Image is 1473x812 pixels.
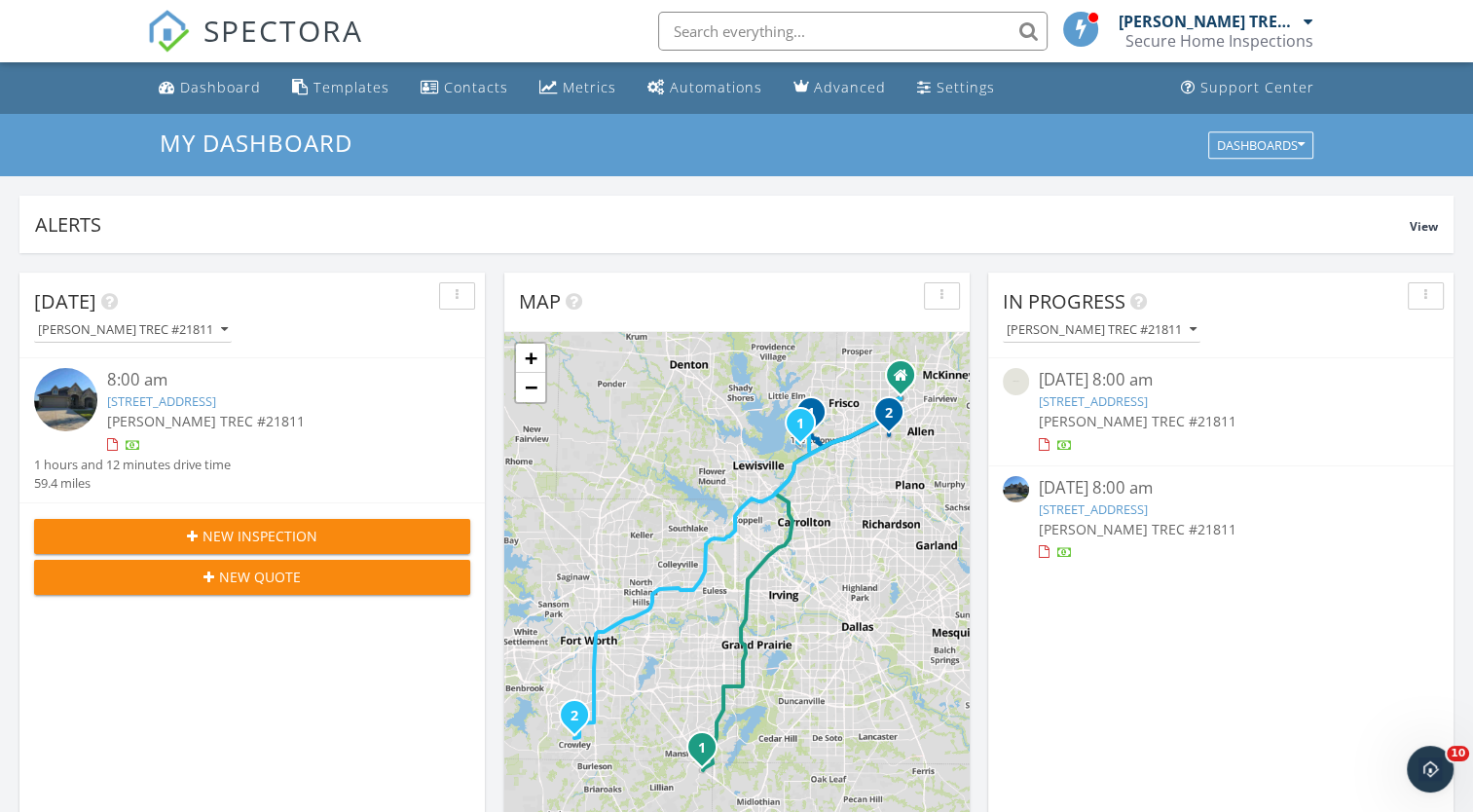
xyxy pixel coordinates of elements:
[909,70,1003,106] a: Settings
[702,747,714,758] div: 1901 Windsor Ter, Venus, TX 76084
[284,70,397,106] a: Templates
[698,742,706,756] i: 1
[786,70,894,106] a: Advanced
[1407,746,1454,793] iframe: Intercom live chat
[1039,368,1402,392] div: [DATE] 8:00 am
[1039,500,1148,518] a: [STREET_ADDRESS]
[519,288,561,314] span: Map
[107,412,305,430] span: [PERSON_NAME] TREC #21811
[1217,138,1305,152] div: Dashboards
[1200,78,1314,96] div: Support Center
[1007,323,1197,337] div: [PERSON_NAME] TREC #21811
[563,78,616,96] div: Metrics
[1447,746,1469,761] span: 10
[180,78,261,96] div: Dashboard
[34,317,232,344] button: [PERSON_NAME] TREC #21811
[1039,412,1236,430] span: [PERSON_NAME] TREC #21811
[107,368,434,392] div: 8:00 am
[1003,317,1200,344] button: [PERSON_NAME] TREC #21811
[34,560,470,595] button: New Quote
[1410,218,1438,235] span: View
[313,78,389,96] div: Templates
[203,526,317,546] span: New Inspection
[937,78,995,96] div: Settings
[807,407,815,421] i: 1
[1039,476,1402,500] div: [DATE] 8:00 am
[34,368,470,493] a: 8:00 am [STREET_ADDRESS] [PERSON_NAME] TREC #21811 1 hours and 12 minutes drive time 59.4 miles
[574,715,586,726] div: 1008 Monarch Ave, Crowley, TX 76036
[151,70,269,106] a: Dashboard
[34,474,231,493] div: 59.4 miles
[160,127,352,159] span: My Dashboard
[670,78,762,96] div: Automations
[34,288,96,314] span: [DATE]
[1119,12,1299,31] div: [PERSON_NAME] TREC #21811
[1208,131,1313,159] button: Dashboards
[516,344,545,373] a: Zoom in
[413,70,516,106] a: Contacts
[516,373,545,402] a: Zoom out
[571,710,578,723] i: 2
[34,456,231,474] div: 1 hours and 12 minutes drive time
[532,70,624,106] a: Metrics
[34,519,470,554] button: New Inspection
[35,211,1410,238] div: Alerts
[1039,392,1148,410] a: [STREET_ADDRESS]
[814,78,886,96] div: Advanced
[444,78,508,96] div: Contacts
[1003,368,1029,394] img: streetview
[889,412,901,424] div: 2029 Greenfield Ln, Allen, TX 75013
[796,418,804,431] i: 1
[1003,288,1125,314] span: In Progress
[1003,476,1439,563] a: [DATE] 8:00 am [STREET_ADDRESS] [PERSON_NAME] TREC #21811
[800,423,812,434] div: 612 DAMSEL KIRRA ST,, Lewisville, TX 75056
[147,26,363,67] a: SPECTORA
[1173,70,1322,106] a: Support Center
[1003,368,1439,455] a: [DATE] 8:00 am [STREET_ADDRESS] [PERSON_NAME] TREC #21811
[811,412,823,424] div: 4913 N Colony Blvd, The Colony, TX 75056
[885,407,893,421] i: 2
[219,567,301,587] span: New Quote
[1039,520,1236,538] span: [PERSON_NAME] TREC #21811
[901,375,912,387] div: 7009 Dove Tail Dr, McKinney TX 75070
[640,70,770,106] a: Automations (Basic)
[147,10,190,53] img: The Best Home Inspection Software - Spectora
[1003,476,1029,502] img: 9579494%2Fcover_photos%2FoiwcZRYvqjHhAqNSlK0y%2Fsmall.jpg
[38,323,228,337] div: [PERSON_NAME] TREC #21811
[1125,31,1313,51] div: Secure Home Inspections
[107,392,216,410] a: [STREET_ADDRESS]
[203,10,363,51] span: SPECTORA
[34,368,97,431] img: 9579494%2Fcover_photos%2FoiwcZRYvqjHhAqNSlK0y%2Fsmall.jpg
[658,12,1048,51] input: Search everything...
